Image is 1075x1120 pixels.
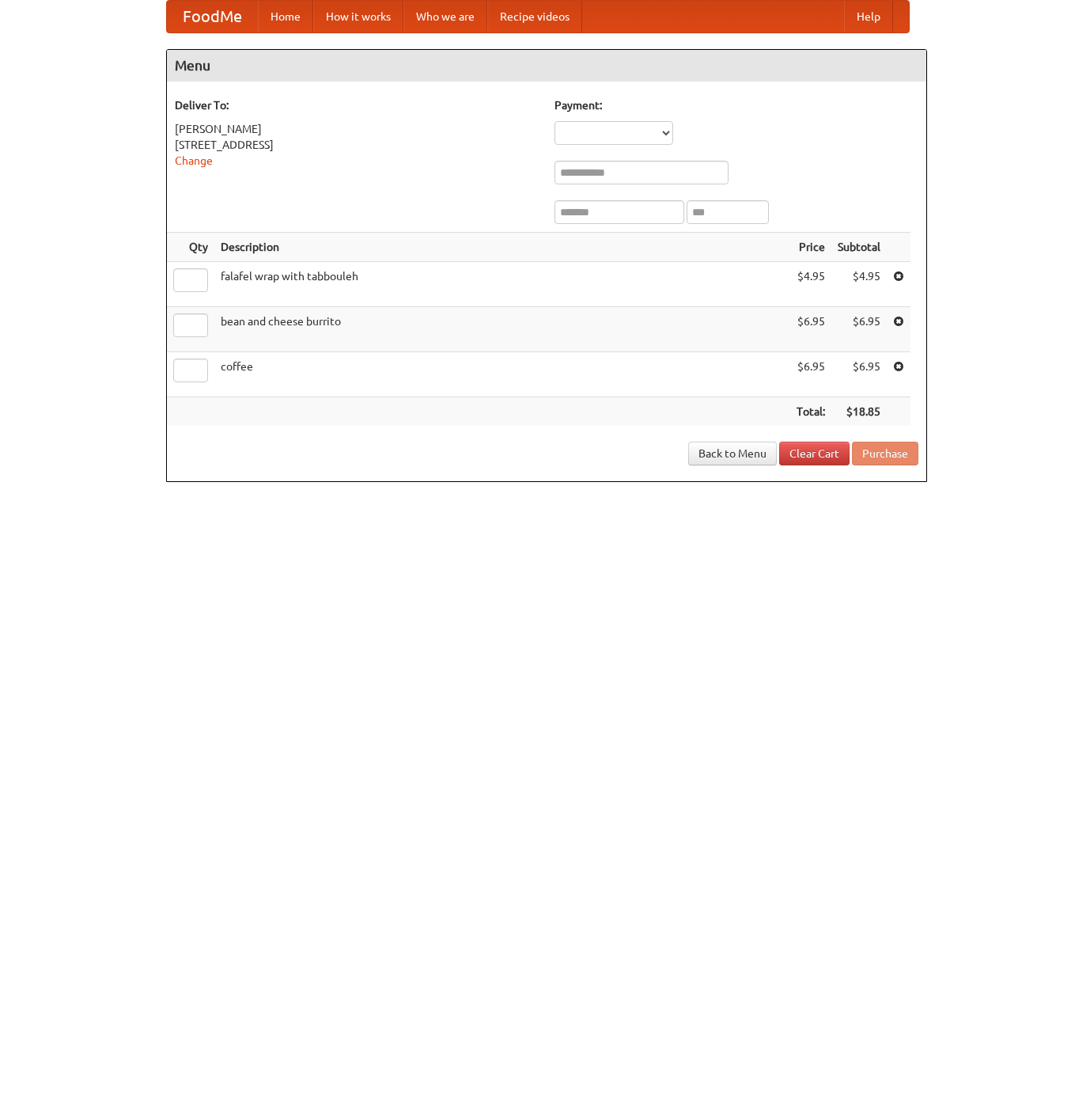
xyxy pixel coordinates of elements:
[167,50,926,82] h4: Menu
[214,233,790,262] th: Description
[258,1,313,32] a: Home
[487,1,582,32] a: Recipe videos
[790,233,831,262] th: Price
[831,307,887,352] td: $6.95
[175,137,539,153] div: [STREET_ADDRESS]
[214,352,790,397] td: coffee
[313,1,403,32] a: How it works
[790,397,831,427] th: Total:
[779,442,850,465] a: Clear Cart
[555,97,918,113] h5: Payment:
[175,121,539,137] div: [PERSON_NAME]
[831,397,887,427] th: $18.85
[214,307,790,352] td: bean and cheese burrito
[831,262,887,307] td: $4.95
[175,97,539,113] h5: Deliver To:
[175,154,213,167] a: Change
[688,442,777,465] a: Back to Menu
[790,352,831,397] td: $6.95
[214,262,790,307] td: falafel wrap with tabbouleh
[790,307,831,352] td: $6.95
[167,1,258,32] a: FoodMe
[167,233,214,262] th: Qty
[852,442,918,465] button: Purchase
[403,1,487,32] a: Who we are
[844,1,893,32] a: Help
[831,352,887,397] td: $6.95
[790,262,831,307] td: $4.95
[831,233,887,262] th: Subtotal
